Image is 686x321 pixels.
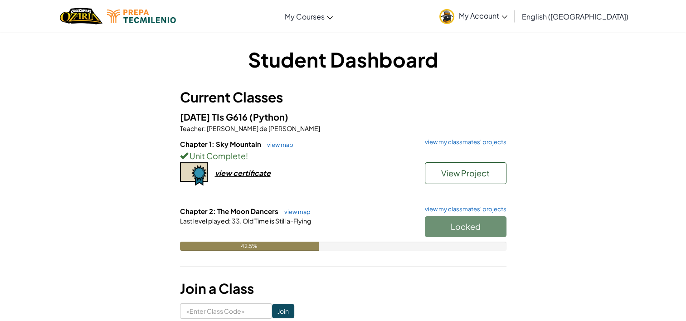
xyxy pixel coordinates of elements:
span: : [229,217,231,225]
span: Chapter 1: Sky Mountain [180,140,263,148]
span: My Courses [285,12,325,21]
span: Old Time is Still a-Flying [242,217,311,225]
input: Join [272,304,294,318]
span: Teacher [180,124,204,132]
a: view my classmates' projects [420,206,506,212]
span: Last level played [180,217,229,225]
span: Chapter 2: The Moon Dancers [180,207,280,215]
div: 42.5% [180,242,319,251]
a: English ([GEOGRAPHIC_DATA]) [517,4,633,29]
a: view certificate [180,168,271,178]
a: view my classmates' projects [420,139,506,145]
a: view map [263,141,293,148]
span: : [204,124,206,132]
a: Ozaria by CodeCombat logo [60,7,102,25]
span: (Python) [249,111,288,122]
span: View Project [441,168,490,178]
a: My Account [435,2,512,30]
img: certificate-icon.png [180,162,208,186]
h3: Current Classes [180,87,506,107]
div: view certificate [215,168,271,178]
span: 33. [231,217,242,225]
span: My Account [459,11,507,20]
h3: Join a Class [180,278,506,299]
a: view map [280,208,311,215]
img: Tecmilenio logo [107,10,176,23]
img: avatar [439,9,454,24]
span: English ([GEOGRAPHIC_DATA]) [522,12,628,21]
span: [DATE] TIs G616 [180,111,249,122]
span: ! [246,151,248,161]
button: View Project [425,162,506,184]
span: Unit Complete [188,151,246,161]
span: [PERSON_NAME] de [PERSON_NAME] [206,124,320,132]
img: Home [60,7,102,25]
h1: Student Dashboard [180,45,506,73]
a: My Courses [280,4,337,29]
input: <Enter Class Code> [180,303,272,319]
